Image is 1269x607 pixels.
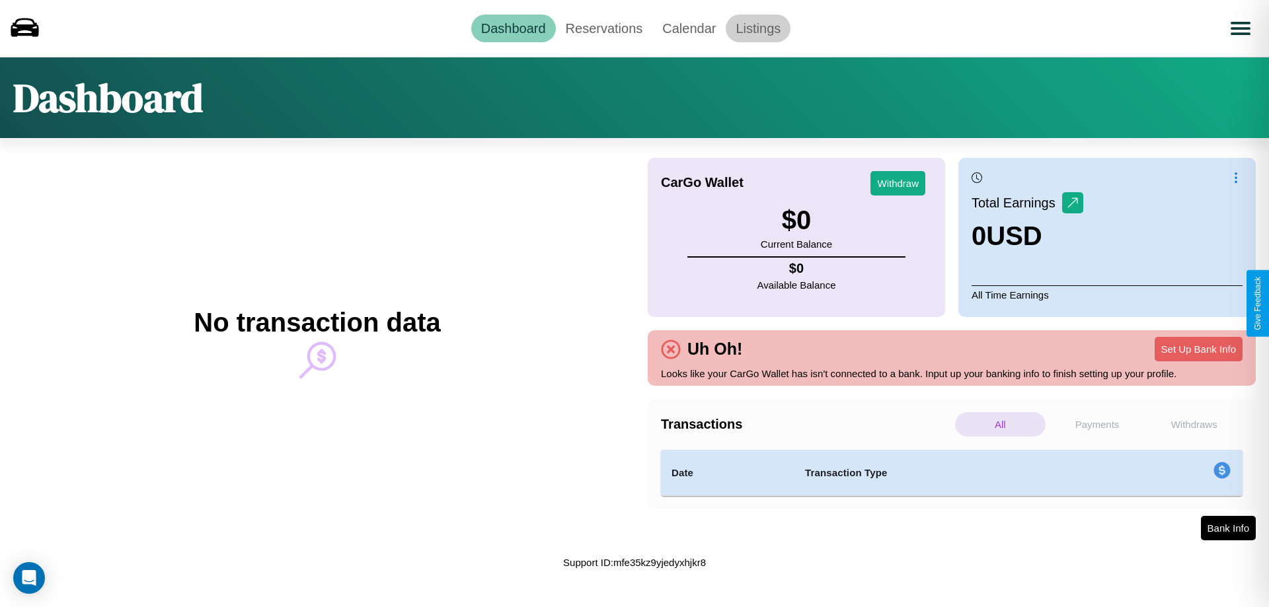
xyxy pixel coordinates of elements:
button: Set Up Bank Info [1155,337,1243,361]
button: Open menu [1222,10,1259,47]
p: Withdraws [1149,412,1239,437]
h4: Uh Oh! [681,339,749,359]
h4: Transactions [661,417,952,432]
div: Give Feedback [1253,277,1262,330]
button: Bank Info [1201,516,1256,540]
p: Looks like your CarGo Wallet has isn't connected to a bank. Input up your banking info to finish ... [661,365,1243,382]
h2: No transaction data [194,308,440,338]
a: Calendar [652,15,726,42]
p: All [955,412,1046,437]
button: Withdraw [870,171,925,196]
p: Total Earnings [972,191,1062,215]
h1: Dashboard [13,71,203,125]
h4: $ 0 [757,261,836,276]
a: Dashboard [471,15,556,42]
p: Available Balance [757,276,836,294]
h3: 0 USD [972,221,1083,251]
p: All Time Earnings [972,285,1243,304]
p: Support ID: mfe35kz9yjedyxhjkr8 [563,553,706,571]
p: Current Balance [761,235,832,253]
div: Open Intercom Messenger [13,562,45,594]
h3: $ 0 [761,205,832,235]
h4: Transaction Type [805,465,1105,481]
p: Payments [1052,412,1143,437]
a: Listings [726,15,790,42]
a: Reservations [556,15,653,42]
h4: CarGo Wallet [661,175,744,190]
h4: Date [672,465,784,481]
table: simple table [661,450,1243,496]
